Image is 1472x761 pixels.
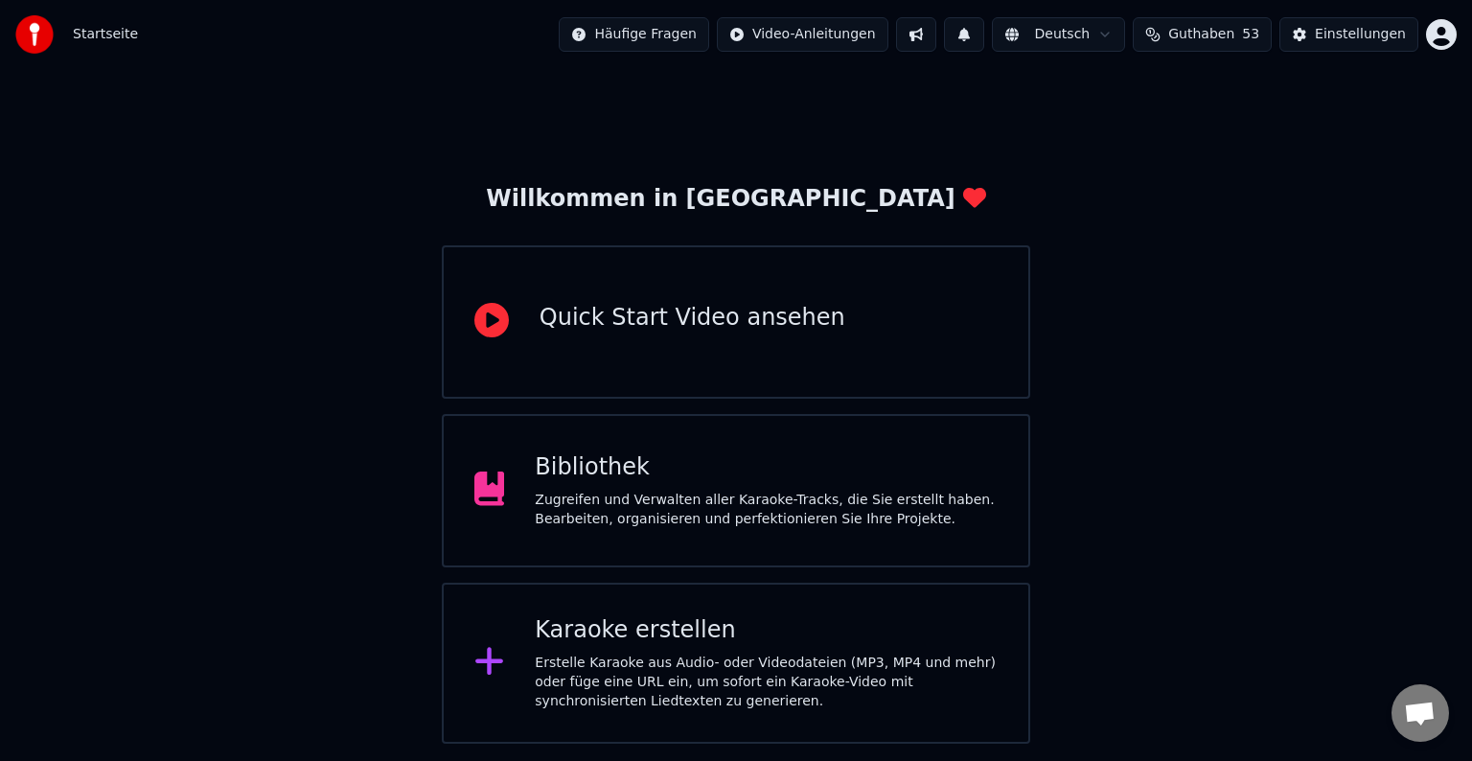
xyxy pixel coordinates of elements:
span: Guthaben [1168,25,1234,44]
button: Häufige Fragen [559,17,709,52]
img: youka [15,15,54,54]
div: Karaoke erstellen [535,615,998,646]
nav: breadcrumb [73,25,138,44]
button: Einstellungen [1279,17,1418,52]
div: Willkommen in [GEOGRAPHIC_DATA] [486,184,985,215]
span: 53 [1242,25,1259,44]
button: Guthaben53 [1133,17,1272,52]
div: Einstellungen [1315,25,1406,44]
div: Bibliothek [535,452,998,483]
button: Video-Anleitungen [717,17,888,52]
span: Startseite [73,25,138,44]
div: Erstelle Karaoke aus Audio- oder Videodateien (MP3, MP4 und mehr) oder füge eine URL ein, um sofo... [535,654,998,711]
div: Zugreifen und Verwalten aller Karaoke-Tracks, die Sie erstellt haben. Bearbeiten, organisieren un... [535,491,998,529]
div: Chat öffnen [1391,684,1449,742]
div: Quick Start Video ansehen [540,303,845,334]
